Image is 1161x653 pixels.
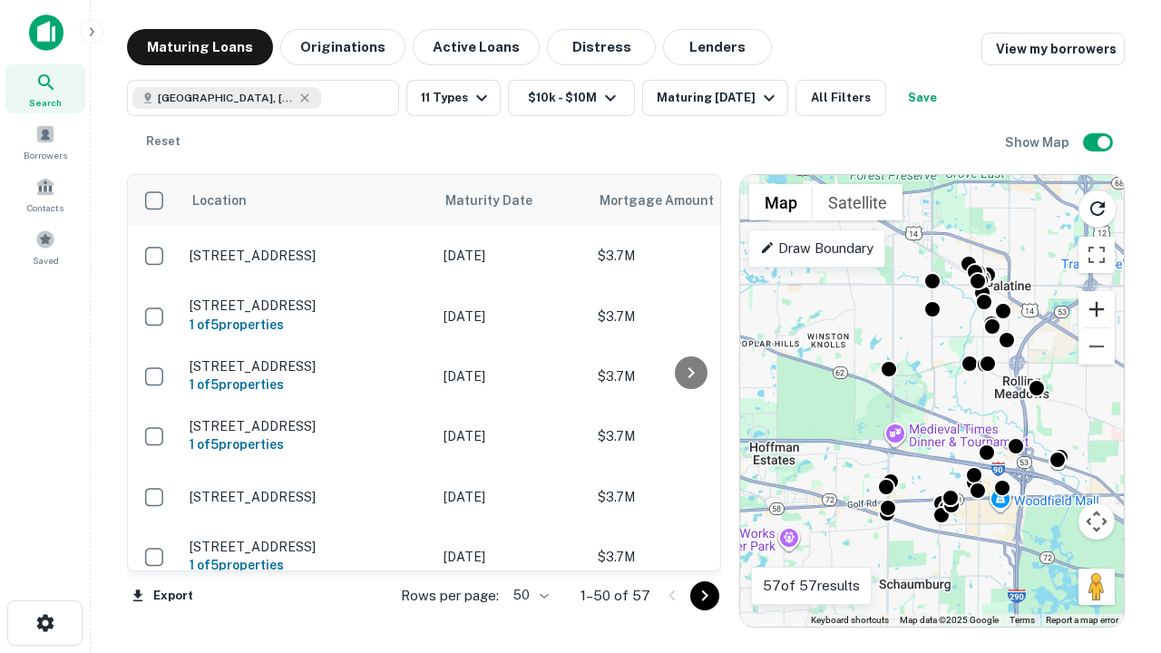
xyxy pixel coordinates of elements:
[406,80,501,116] button: 11 Types
[580,585,650,607] p: 1–50 of 57
[589,175,788,226] th: Mortgage Amount
[1070,450,1161,537] iframe: Chat Widget
[401,585,499,607] p: Rows per page:
[191,190,247,211] span: Location
[547,29,656,65] button: Distress
[1078,237,1115,273] button: Toggle fullscreen view
[444,246,580,266] p: [DATE]
[749,184,813,220] button: Show street map
[27,200,63,215] span: Contacts
[1010,615,1035,625] a: Terms (opens in new tab)
[598,487,779,507] p: $3.7M
[1078,190,1117,228] button: Reload search area
[190,375,425,395] h6: 1 of 5 properties
[33,253,59,268] span: Saved
[598,547,779,567] p: $3.7M
[190,315,425,335] h6: 1 of 5 properties
[444,547,580,567] p: [DATE]
[1078,328,1115,365] button: Zoom out
[893,80,951,116] button: Save your search to get updates of matches that match your search criteria.
[434,175,589,226] th: Maturity Date
[598,307,779,326] p: $3.7M
[600,190,737,211] span: Mortgage Amount
[190,418,425,434] p: [STREET_ADDRESS]
[127,29,273,65] button: Maturing Loans
[190,248,425,264] p: [STREET_ADDRESS]
[795,80,886,116] button: All Filters
[506,582,551,609] div: 50
[444,307,580,326] p: [DATE]
[127,582,198,609] button: Export
[190,489,425,505] p: [STREET_ADDRESS]
[180,175,434,226] th: Location
[663,29,772,65] button: Lenders
[981,33,1125,65] a: View my borrowers
[5,117,85,166] a: Borrowers
[413,29,540,65] button: Active Loans
[657,87,780,109] div: Maturing [DATE]
[763,575,860,597] p: 57 of 57 results
[29,15,63,51] img: capitalize-icon.png
[444,366,580,386] p: [DATE]
[445,190,556,211] span: Maturity Date
[444,487,580,507] p: [DATE]
[745,603,805,627] img: Google
[1078,291,1115,327] button: Zoom in
[1078,569,1115,605] button: Drag Pegman onto the map to open Street View
[24,148,67,162] span: Borrowers
[760,238,873,259] p: Draw Boundary
[190,297,425,314] p: [STREET_ADDRESS]
[598,246,779,266] p: $3.7M
[740,175,1124,627] div: 0 0
[900,615,999,625] span: Map data ©2025 Google
[190,555,425,575] h6: 1 of 5 properties
[5,170,85,219] a: Contacts
[690,581,719,610] button: Go to next page
[1046,615,1118,625] a: Report a map error
[811,614,889,627] button: Keyboard shortcuts
[813,184,902,220] button: Show satellite imagery
[29,95,62,110] span: Search
[5,222,85,271] a: Saved
[444,426,580,446] p: [DATE]
[190,434,425,454] h6: 1 of 5 properties
[642,80,788,116] button: Maturing [DATE]
[190,358,425,375] p: [STREET_ADDRESS]
[745,603,805,627] a: Open this area in Google Maps (opens a new window)
[5,64,85,113] a: Search
[280,29,405,65] button: Originations
[598,366,779,386] p: $3.7M
[508,80,635,116] button: $10k - $10M
[190,539,425,555] p: [STREET_ADDRESS]
[1005,132,1072,152] h6: Show Map
[158,90,294,106] span: [GEOGRAPHIC_DATA], [GEOGRAPHIC_DATA]
[598,426,779,446] p: $3.7M
[134,123,192,160] button: Reset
